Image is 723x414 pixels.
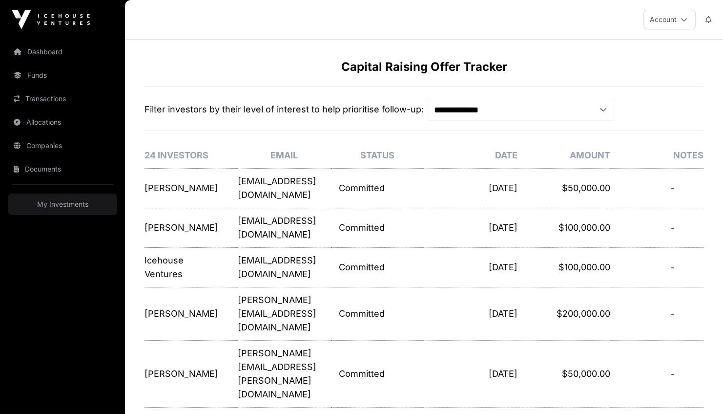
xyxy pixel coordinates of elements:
p: Committed [339,181,424,195]
p: [PERSON_NAME] [145,307,160,321]
p: $100,000.00 [517,221,610,235]
p: $200,000.00 [517,307,610,321]
p: Committed [339,221,424,235]
div: - [641,222,703,234]
th: Email [238,143,331,169]
p: Committed [339,367,424,381]
p: [PERSON_NAME][EMAIL_ADDRESS][PERSON_NAME][DOMAIN_NAME] [238,347,331,401]
p: [DATE] [424,307,517,321]
a: Funds [8,65,117,86]
button: Account [643,10,696,29]
p: [EMAIL_ADDRESS][DOMAIN_NAME] [238,254,331,281]
a: Companies [8,135,117,156]
p: Committed [339,261,424,274]
p: [DATE] [424,181,517,195]
p: $50,000.00 [517,181,610,195]
p: [DATE] [424,221,517,235]
h1: Capital Raising Offer Tracker [145,59,703,75]
p: $100,000.00 [517,261,610,274]
a: Documents [8,158,117,180]
a: My Investments [8,194,117,215]
span: Filter investors by their level of interest to help prioritise follow-up: [145,104,424,114]
a: Transactions [8,88,117,109]
th: Notes [610,143,703,169]
th: Date [424,143,517,169]
p: [PERSON_NAME] [145,221,160,235]
div: - [641,261,703,273]
p: [PERSON_NAME][EMAIL_ADDRESS][DOMAIN_NAME] [238,293,331,334]
a: Allocations [8,111,117,133]
div: - [641,308,703,320]
p: Icehouse Ventures [145,254,160,281]
th: Amount [517,143,610,169]
p: [PERSON_NAME] [145,367,160,381]
th: 24 Investors [145,143,238,169]
iframe: Chat Widget [674,367,723,414]
p: Committed [339,307,424,321]
p: [PERSON_NAME] [145,181,160,195]
p: [EMAIL_ADDRESS][DOMAIN_NAME] [238,174,331,202]
img: Icehouse Ventures Logo [12,10,90,29]
div: - [641,182,703,194]
div: - [641,368,703,380]
p: [EMAIL_ADDRESS][DOMAIN_NAME] [238,214,331,241]
a: Dashboard [8,41,117,63]
p: [DATE] [424,367,517,381]
p: $50,000.00 [517,367,610,381]
p: [DATE] [424,261,517,274]
th: Status [331,143,424,169]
